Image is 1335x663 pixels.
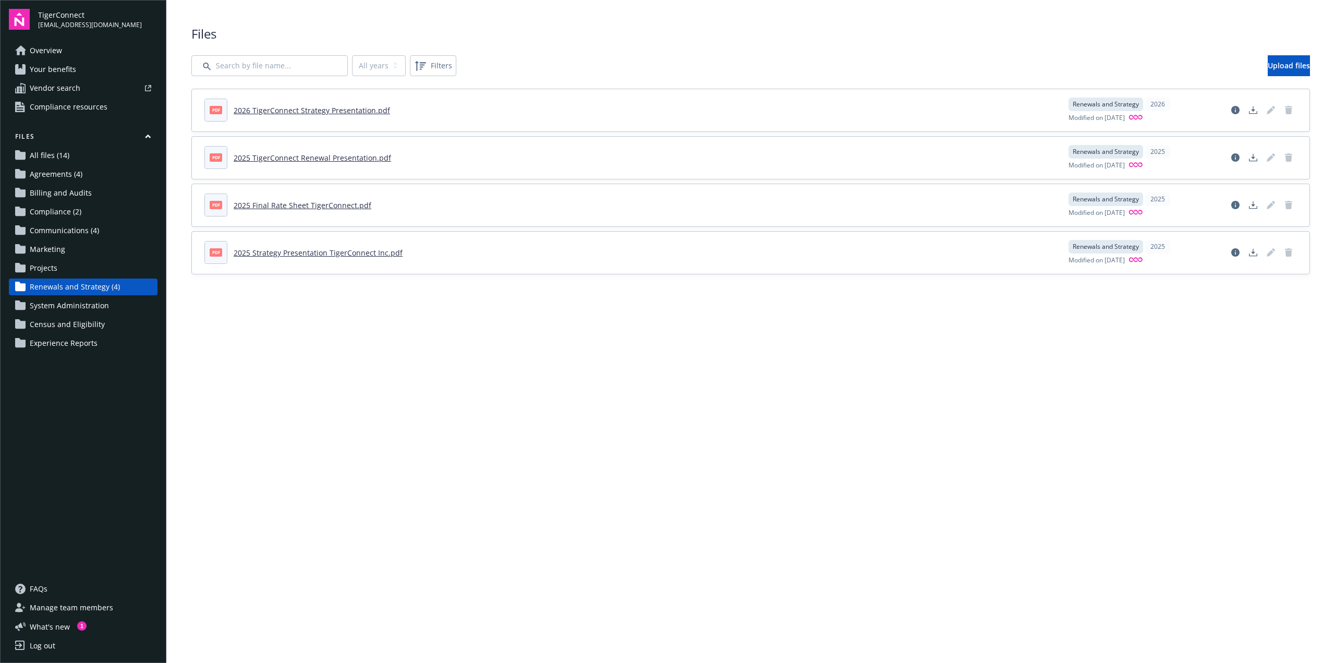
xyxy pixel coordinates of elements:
[30,241,65,258] span: Marketing
[1227,102,1244,118] a: View file details
[30,279,120,295] span: Renewals and Strategy (4)
[1280,149,1297,166] span: Delete document
[9,80,157,97] a: Vendor search
[1263,244,1279,261] span: Edit document
[210,248,222,256] span: pdf
[38,9,157,30] button: TigerConnect[EMAIL_ADDRESS][DOMAIN_NAME]
[9,297,157,314] a: System Administration
[1245,102,1261,118] a: Download document
[9,9,30,30] img: navigator-logo.svg
[234,200,371,210] a: 2025 Final Rate Sheet TigerConnect.pdf
[30,222,99,239] span: Communications (4)
[9,42,157,59] a: Overview
[1145,192,1170,206] div: 2025
[30,637,55,654] div: Log out
[191,25,1310,43] span: Files
[30,42,62,59] span: Overview
[9,222,157,239] a: Communications (4)
[9,316,157,333] a: Census and Eligibility
[38,20,142,30] span: [EMAIL_ADDRESS][DOMAIN_NAME]
[9,260,157,276] a: Projects
[1073,195,1139,204] span: Renewals and Strategy
[30,335,98,352] span: Experience Reports
[30,166,82,183] span: Agreements (4)
[9,166,157,183] a: Agreements (4)
[1245,244,1261,261] a: Download document
[1069,161,1125,171] span: Modified on [DATE]
[9,203,157,220] a: Compliance (2)
[9,335,157,352] a: Experience Reports
[1069,256,1125,266] span: Modified on [DATE]
[30,61,76,78] span: Your benefits
[1145,240,1170,254] div: 2025
[1145,98,1170,111] div: 2026
[9,61,157,78] a: Your benefits
[410,55,456,76] button: Filters
[1073,242,1139,251] span: Renewals and Strategy
[9,241,157,258] a: Marketing
[210,106,222,114] span: pdf
[1280,102,1297,118] span: Delete document
[30,316,105,333] span: Census and Eligibility
[30,99,107,115] span: Compliance resources
[234,153,391,163] a: 2025 TigerConnect Renewal Presentation.pdf
[210,153,222,161] span: pdf
[1263,197,1279,213] span: Edit document
[1245,149,1261,166] a: Download document
[30,203,81,220] span: Compliance (2)
[1069,113,1125,123] span: Modified on [DATE]
[30,297,109,314] span: System Administration
[1069,208,1125,218] span: Modified on [DATE]
[210,201,222,209] span: pdf
[9,185,157,201] a: Billing and Audits
[1227,197,1244,213] a: View file details
[412,57,454,74] span: Filters
[1280,197,1297,213] span: Delete document
[9,279,157,295] a: Renewals and Strategy (4)
[30,260,57,276] span: Projects
[1263,149,1279,166] span: Edit document
[77,621,87,631] div: 1
[1245,197,1261,213] a: Download document
[191,55,348,76] input: Search by file name...
[1227,149,1244,166] a: View file details
[30,581,47,597] span: FAQs
[234,105,390,115] a: 2026 TigerConnect Strategy Presentation.pdf
[1145,145,1170,159] div: 2025
[9,621,87,632] button: What's new1
[1268,61,1310,70] span: Upload files
[30,147,69,164] span: All files (14)
[1227,244,1244,261] a: View file details
[30,185,92,201] span: Billing and Audits
[234,248,403,258] a: 2025 Strategy Presentation TigerConnect Inc.pdf
[9,99,157,115] a: Compliance resources
[1073,147,1139,156] span: Renewals and Strategy
[9,147,157,164] a: All files (14)
[30,80,80,97] span: Vendor search
[1073,100,1139,109] span: Renewals and Strategy
[38,9,142,20] span: TigerConnect
[1280,244,1297,261] span: Delete document
[1263,102,1279,118] span: Edit document
[431,60,452,71] span: Filters
[30,621,70,632] span: What ' s new
[1268,55,1310,76] a: Upload files
[30,599,113,616] span: Manage team members
[9,599,157,616] a: Manage team members
[9,132,157,145] button: Files
[9,581,157,597] a: FAQs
